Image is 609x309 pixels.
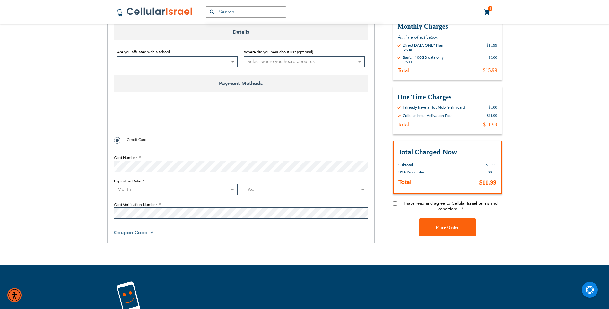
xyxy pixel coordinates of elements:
strong: Total Charged Now [398,148,457,156]
a: 1 [484,9,491,16]
div: $0.00 [489,55,497,64]
strong: Total [398,178,412,186]
span: Place Order [436,225,459,230]
span: Card Verification Number [114,202,157,207]
span: Card Number [114,155,137,160]
span: Coupon Code [114,229,147,236]
h3: Monthly Charges [398,22,497,31]
span: Details [114,24,368,40]
span: Expiration Date [114,179,141,184]
div: $15.99 [483,67,497,74]
p: At time of activation [398,34,497,40]
span: Payment Methods [114,75,368,92]
span: $11.99 [486,163,497,167]
div: Total [398,121,409,128]
img: Cellular Israel Logo [117,7,193,17]
span: $0.00 [488,170,497,174]
th: Subtotal [398,157,448,169]
div: $0.00 [489,105,497,110]
div: I already have a Hot Moblie sim card [403,105,465,110]
div: [DATE] - - [403,60,444,64]
div: Total [398,67,409,74]
span: Credit Card [127,137,146,142]
div: [DATE] - - [403,48,443,52]
span: $11.99 [479,179,497,186]
div: Cellular Israel Activation Fee [403,113,452,118]
div: Accessibility Menu [7,288,22,302]
div: Direct DATA ONLY Plan [403,43,443,48]
iframe: reCAPTCHA [114,106,212,131]
span: I have read and agree to Cellular Israel terms and conditions. [404,200,498,212]
h3: One Time Charges [398,93,497,102]
span: 1 [489,6,491,11]
button: Place Order [419,218,476,236]
div: $11.99 [483,121,497,128]
input: Search [206,6,286,18]
div: $11.99 [487,113,497,118]
div: Basic - 100GB data only [403,55,444,60]
span: Are you affiliated with a school [117,49,170,55]
span: USA Processing Fee [398,170,433,175]
span: Where did you hear about us? (optional) [244,49,313,55]
div: $15.99 [487,43,497,52]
